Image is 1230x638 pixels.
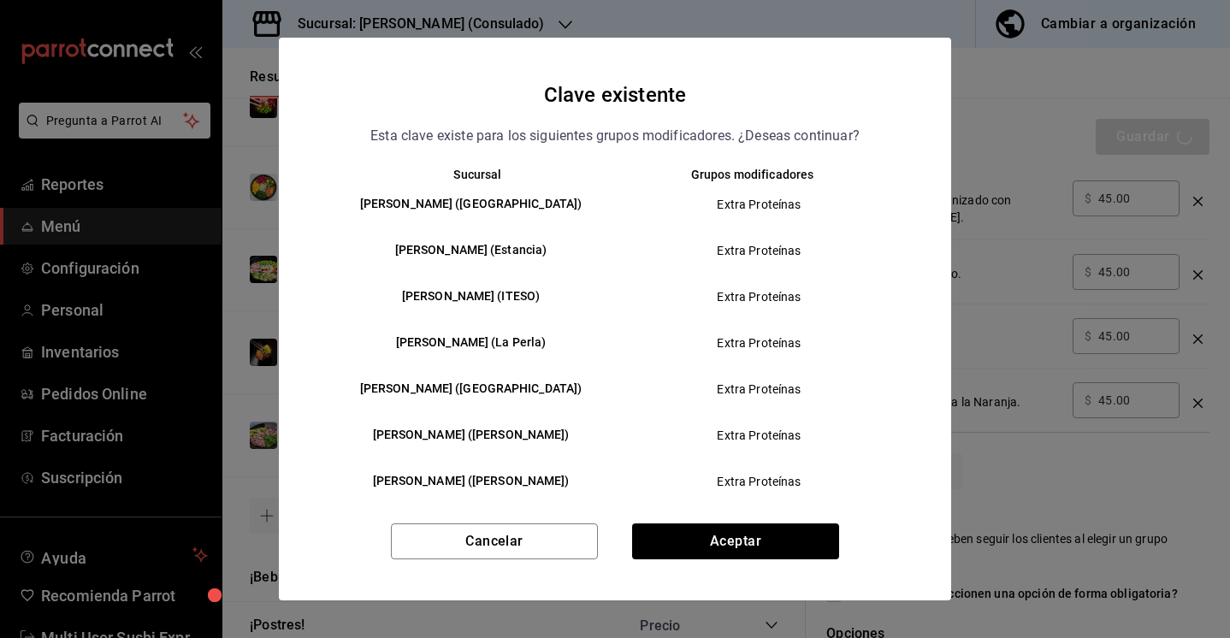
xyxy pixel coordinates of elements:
span: Extra Proteínas [630,334,889,351]
button: Cancelar [391,523,598,559]
span: Extra Proteínas [630,381,889,398]
span: Extra Proteínas [630,427,889,444]
h6: [PERSON_NAME] (ITESO) [340,287,601,306]
h6: [PERSON_NAME] ([GEOGRAPHIC_DATA]) [340,380,601,399]
h6: [PERSON_NAME] ([PERSON_NAME]) [340,426,601,445]
th: Sucursal [313,168,615,181]
th: Grupos modificadores [615,168,917,181]
h6: [PERSON_NAME] (La Perla) [340,334,601,352]
span: Extra Proteínas [630,196,889,213]
h6: [PERSON_NAME] (Estancia) [340,241,601,260]
p: Esta clave existe para los siguientes grupos modificadores. ¿Deseas continuar? [370,125,860,147]
span: Extra Proteínas [630,288,889,305]
h4: Clave existente [544,79,686,111]
span: Extra Proteínas [630,242,889,259]
span: Extra Proteínas [630,473,889,490]
button: Aceptar [632,523,839,559]
h6: [PERSON_NAME] ([PERSON_NAME]) [340,472,601,491]
h6: [PERSON_NAME] ([GEOGRAPHIC_DATA]) [340,195,601,214]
